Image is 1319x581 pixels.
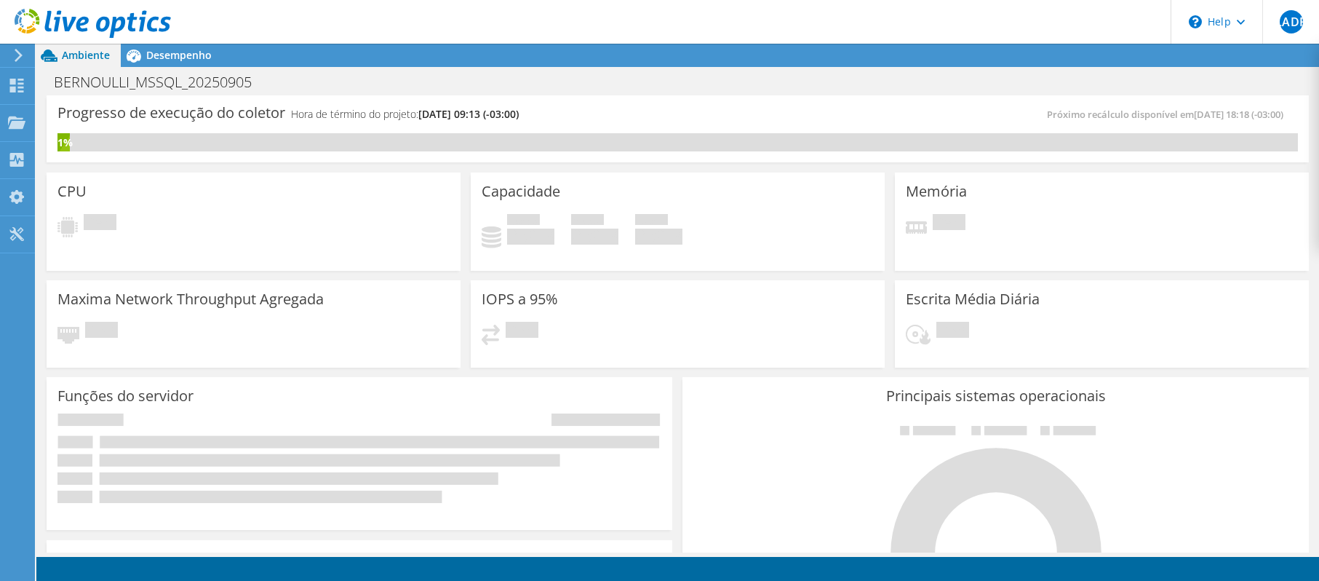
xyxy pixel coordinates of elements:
h3: Escrita Média Diária [906,291,1040,307]
span: Pendente [506,322,538,341]
span: Usado [507,214,540,229]
h4: Hora de término do projeto: [291,106,519,122]
h4: 0 GiB [571,229,618,245]
h3: Principais sistemas operacionais [693,388,1297,404]
h3: Capacidade [482,183,560,199]
h4: 0 GiB [635,229,682,245]
span: Desempenho [146,48,212,62]
span: [DATE] 18:18 (-03:00) [1194,108,1283,121]
svg: \n [1189,15,1202,28]
span: Disponível [571,214,604,229]
span: Pendente [936,322,969,341]
div: 1% [57,135,70,151]
h4: 0 GiB [507,229,554,245]
span: Pendente [84,214,116,234]
h1: BERNOULLI_MSSQL_20250905 [47,74,274,90]
span: LADP [1280,10,1303,33]
h3: Principais fabricantes de servidor [57,551,282,567]
h3: Memória [906,183,967,199]
span: Pendente [933,214,965,234]
h3: Maxima Network Throughput Agregada [57,291,324,307]
span: Próximo recálculo disponível em [1047,108,1291,121]
span: Total [635,214,668,229]
h3: Funções do servidor [57,388,194,404]
h3: IOPS a 95% [482,291,558,307]
h3: CPU [57,183,87,199]
span: [DATE] 09:13 (-03:00) [418,107,519,121]
span: Pendente [85,322,118,341]
span: Ambiente [62,48,110,62]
